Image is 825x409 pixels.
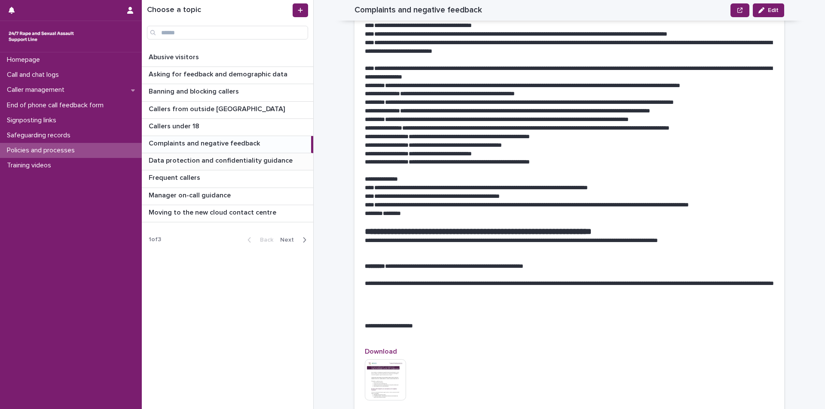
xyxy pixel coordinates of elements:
p: Manager on-call guidance [149,190,232,200]
span: Download [365,348,397,355]
input: Search [147,26,308,39]
a: Complaints and negative feedbackComplaints and negative feedback [142,136,313,153]
h2: Complaints and negative feedback [354,5,482,15]
a: Frequent callersFrequent callers [142,170,313,188]
span: Next [280,237,299,243]
p: Frequent callers [149,172,202,182]
p: Callers under 18 [149,121,201,130]
p: 1 of 3 [142,229,168,250]
a: Callers under 18Callers under 18 [142,119,313,136]
a: Asking for feedback and demographic dataAsking for feedback and demographic data [142,67,313,84]
a: Data protection and confidentiality guidanceData protection and confidentiality guidance [142,153,313,170]
img: rhQMoQhaT3yELyF149Cw [7,28,76,45]
p: Moving to the new cloud contact centre [149,207,278,217]
h1: Choose a topic [147,6,291,15]
p: Asking for feedback and demographic data [149,69,289,79]
span: Back [255,237,273,243]
a: Abusive visitorsAbusive visitors [142,50,313,67]
p: Policies and processes [3,146,82,155]
p: Signposting links [3,116,63,124]
p: Safeguarding records [3,131,77,139]
p: Call and chat logs [3,71,66,79]
p: Complaints and negative feedback [149,138,262,148]
a: Banning and blocking callersBanning and blocking callers [142,84,313,101]
a: Moving to the new cloud contact centreMoving to the new cloud contact centre [142,205,313,222]
p: Data protection and confidentiality guidance [149,155,294,165]
p: Callers from outside [GEOGRAPHIC_DATA] [149,103,287,113]
a: Manager on-call guidanceManager on-call guidance [142,188,313,205]
p: Homepage [3,56,47,64]
p: End of phone call feedback form [3,101,110,109]
button: Back [241,236,277,244]
a: Callers from outside [GEOGRAPHIC_DATA]Callers from outside [GEOGRAPHIC_DATA] [142,102,313,119]
p: Banning and blocking callers [149,86,241,96]
p: Caller management [3,86,71,94]
span: Edit [768,7,779,13]
button: Next [277,236,313,244]
p: Abusive visitors [149,52,201,61]
button: Edit [753,3,784,17]
p: Training videos [3,161,58,170]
